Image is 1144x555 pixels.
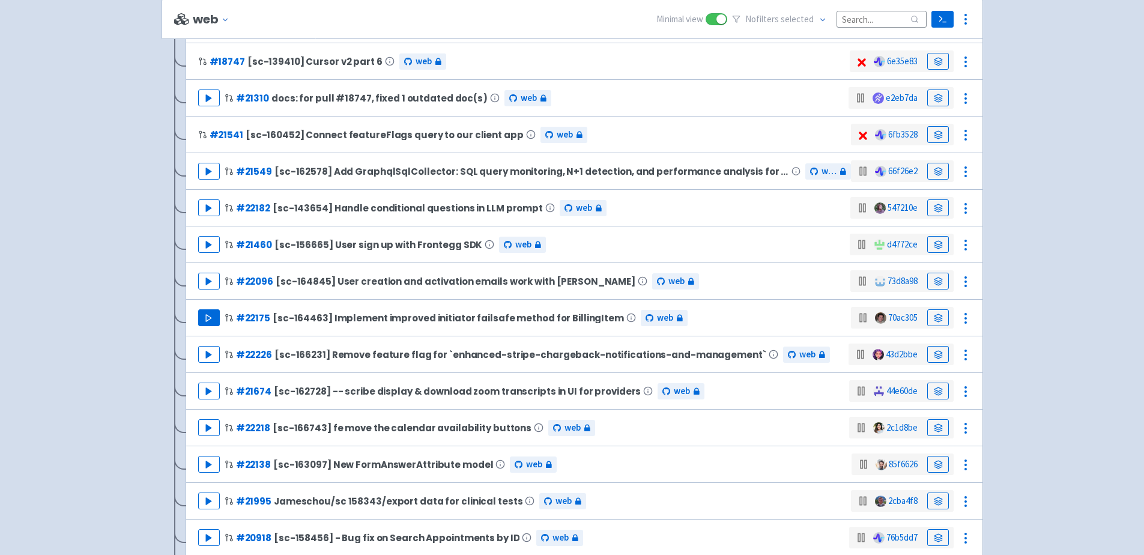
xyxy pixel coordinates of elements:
span: web [515,238,531,252]
a: #22226 [236,348,272,361]
a: web [499,237,546,253]
a: #22096 [236,275,273,288]
a: web [641,310,688,326]
span: web [416,55,432,68]
a: #22182 [236,202,270,214]
a: #22175 [236,312,270,324]
a: 76b5dd7 [886,532,918,543]
button: Play [198,383,220,399]
a: web [504,90,551,106]
span: web [657,311,673,325]
a: web [540,127,587,143]
a: 66f26e2 [888,165,918,177]
a: 44e60de [886,385,918,396]
span: web [576,201,592,215]
span: web [799,348,816,362]
button: Play [198,199,220,216]
span: docs: for pull #18747, fixed 1 outdated doc(s) [271,93,488,103]
a: 2cba4f8 [888,495,918,506]
a: web [805,163,851,180]
button: Play [198,493,220,509]
span: web [822,165,837,178]
button: Play [198,419,220,436]
a: #21310 [236,92,269,105]
a: #18747 [210,55,245,68]
a: web [536,530,583,546]
a: #20918 [236,532,271,544]
a: 2c1d8be [886,422,918,433]
a: web [510,456,557,473]
a: web [783,347,830,363]
input: Search... [837,11,927,27]
span: web [557,128,573,142]
button: Play [198,529,220,546]
a: web [539,493,586,509]
span: [sc-160452] Connect featureFlags query to our client app [246,130,524,140]
span: [sc-162578] Add GraphqlSqlCollector: SQL query monitoring, N+1 detection, and performance analysi... [274,166,789,177]
span: [sc-162728] -- scribe display & download zoom transcripts in UI for providers [274,386,641,396]
a: 6e35e83 [887,55,918,67]
span: [sc-143654] Handle conditional questions in LLM prompt [273,203,543,213]
span: [sc-156665] User sign up with Frontegg SDK [274,240,482,250]
span: [sc-163097] New FormAnswerAttribute model [273,459,493,470]
a: 85f6626 [889,458,918,470]
span: Jameschou/sc 158343/export data for clinical tests [274,496,522,506]
span: web [564,421,581,435]
span: web [526,458,542,472]
a: web [399,53,446,70]
a: e2eb7da [886,92,918,103]
button: Play [198,89,220,106]
button: Play [198,236,220,253]
a: #21541 [210,129,243,141]
span: No filter s [745,13,814,26]
span: [sc-164845] User creation and activation emails work with [PERSON_NAME] [276,276,635,287]
span: [sc-166743] fe move the calendar availability buttons [273,423,531,433]
a: 547210e [888,202,918,213]
a: web [658,383,704,399]
a: #21549 [236,165,272,178]
a: d4772ce [887,238,918,250]
span: [sc-164463] Implement improved initiator failsafe method for BillingItem [273,313,624,323]
span: web [555,494,572,508]
a: web [560,200,607,216]
a: 6fb3528 [888,129,918,140]
a: 73d8a98 [888,275,918,287]
button: Play [198,273,220,290]
a: #21995 [236,495,271,508]
a: #22218 [236,422,270,434]
a: #22138 [236,458,271,471]
span: [sc-166231] Remove feature flag for `enhanced-stripe-chargeback-notifications-and-management` [274,350,766,360]
span: Minimal view [656,13,703,26]
button: Play [198,346,220,363]
a: web [548,420,595,436]
a: #21674 [236,385,271,398]
span: web [521,91,537,105]
button: web [193,13,234,26]
a: #21460 [236,238,272,251]
a: Terminal [931,11,954,28]
span: [sc-139410] Cursor v2 part 6 [247,56,383,67]
button: Play [198,456,220,473]
button: Play [198,309,220,326]
button: Play [198,163,220,180]
span: [sc-158456] - Bug fix on Search Appointments by ID [274,533,519,543]
a: 70ac305 [888,312,918,323]
span: selected [781,13,814,25]
a: 43d2bbe [886,348,918,360]
span: web [552,531,569,545]
span: web [674,384,690,398]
